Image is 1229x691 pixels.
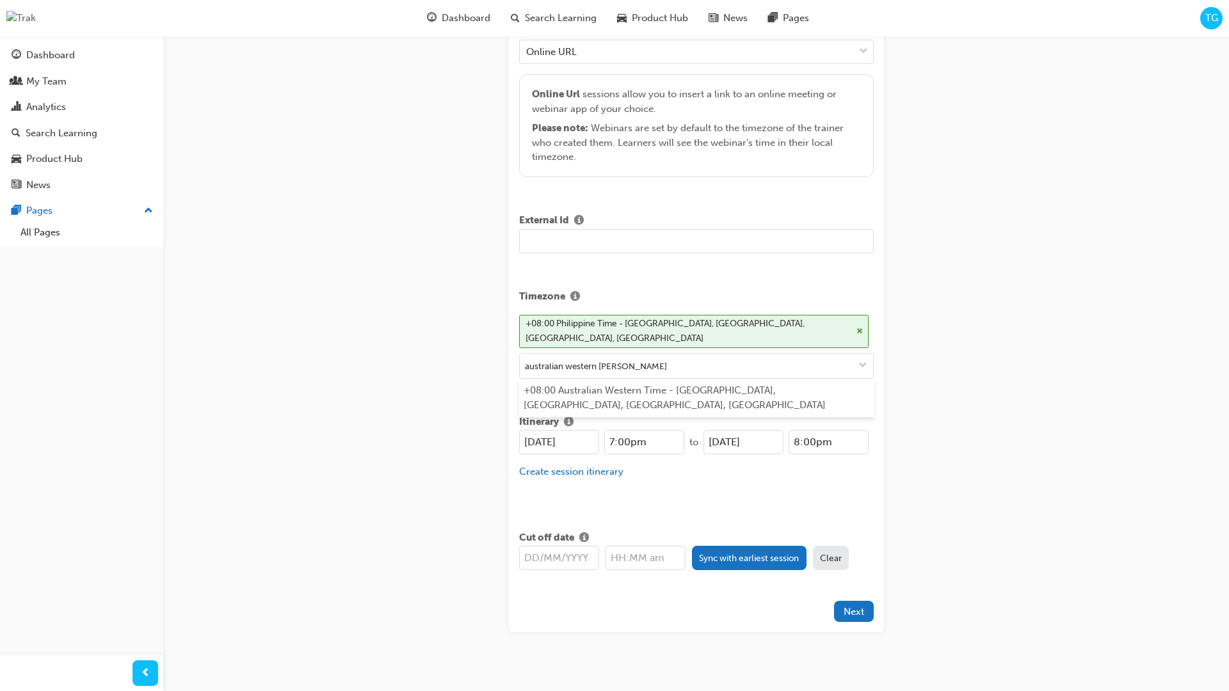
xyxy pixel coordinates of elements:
[859,44,868,60] span: down-icon
[519,289,565,305] span: Timezone
[26,100,66,115] div: Analytics
[15,223,158,242] a: All Pages
[856,328,863,335] span: cross-icon
[511,10,520,26] span: search-icon
[532,87,860,164] div: sessions allow you to insert a link to an online meeting or webinar app of your choice.
[5,95,158,119] a: Analytics
[26,48,75,63] div: Dashboard
[579,533,589,544] span: info-icon
[5,70,158,93] a: My Team
[564,417,574,429] span: info-icon
[12,50,21,61] span: guage-icon
[813,546,849,570] button: Clear
[5,44,158,196] div: DashboardMy TeamAnalyticsSearch LearningProduct HubNews
[519,430,599,454] input: DD/MM/YYYY
[5,173,158,197] a: News
[26,178,51,193] div: News
[442,11,490,26] span: Dashboard
[834,601,874,622] button: Next
[519,379,874,417] li: +08:00 Australian Western Time - [GEOGRAPHIC_DATA], [GEOGRAPHIC_DATA], [GEOGRAPHIC_DATA], [GEOGRA...
[144,203,153,219] span: up-icon
[12,180,21,191] span: news-icon
[758,5,819,31] a: pages-iconPages
[26,203,52,218] div: Pages
[559,415,579,431] button: Show info
[684,435,703,450] div: to
[703,430,783,454] input: DD/MM/YYYY
[858,361,867,372] span: down-icon
[525,11,597,26] span: Search Learning
[698,5,758,31] a: news-iconNews
[723,11,748,26] span: News
[5,122,158,145] a: Search Learning
[1205,11,1218,26] span: TG
[604,430,684,454] input: HH:MM am
[519,546,599,570] input: DD/MM/YYYY
[519,530,574,546] span: Cut off date
[789,430,869,454] input: HH:MM am
[844,606,864,617] span: Next
[12,76,21,88] span: people-icon
[607,5,698,31] a: car-iconProduct Hub
[12,102,21,113] span: chart-icon
[5,147,158,171] a: Product Hub
[5,199,158,223] button: Pages
[526,44,577,59] div: Online URL
[532,88,580,100] span: Online Url
[532,121,860,164] div: Webinars are set by default to the timezone of the trainer who created them. Learners will see th...
[632,11,688,26] span: Product Hub
[5,44,158,67] a: Dashboard
[565,289,585,305] button: Show info
[783,11,809,26] span: Pages
[26,74,67,89] div: My Team
[574,530,594,546] button: Show info
[606,546,686,570] input: HH:MM am
[26,152,83,166] div: Product Hub
[26,126,97,141] div: Search Learning
[12,128,20,139] span: search-icon
[141,665,150,681] span: prev-icon
[519,465,623,479] button: Create session itinerary
[12,205,21,217] span: pages-icon
[692,546,807,570] button: Sync with earliest session
[570,292,580,303] span: info-icon
[520,354,873,378] input: Change timezone
[574,216,584,227] span: info-icon
[768,10,778,26] span: pages-icon
[501,5,607,31] a: search-iconSearch Learning
[6,11,36,26] img: Trak
[526,317,852,345] div: +08:00 Philippine Time - [GEOGRAPHIC_DATA], [GEOGRAPHIC_DATA], [GEOGRAPHIC_DATA], [GEOGRAPHIC_DATA]
[569,213,589,229] button: Show info
[709,10,718,26] span: news-icon
[519,415,559,431] span: Itinerary
[617,10,627,26] span: car-icon
[532,122,588,134] span: Please note :
[427,10,437,26] span: guage-icon
[519,213,569,229] span: External Id
[1200,7,1223,29] button: TG
[853,354,873,378] button: toggle menu
[417,5,501,31] a: guage-iconDashboard
[12,154,21,165] span: car-icon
